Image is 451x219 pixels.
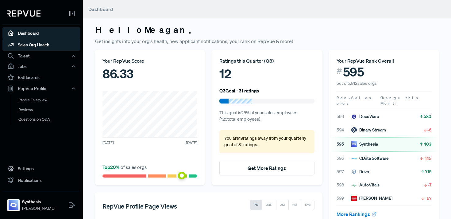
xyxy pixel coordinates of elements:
a: Profile Overview [11,95,89,105]
a: Notifications [2,174,80,186]
a: Battlecards [2,72,80,83]
span: # [337,65,342,77]
span: -145 [424,155,431,162]
a: SynthesiaSynthesia[PERSON_NAME] [2,191,80,214]
span: 718 [425,169,431,175]
span: 595 [337,141,351,147]
button: RepVue Profile [2,83,80,94]
button: Talent [2,51,80,61]
span: of sales orgs [102,164,147,170]
img: Synthesia [351,141,357,147]
img: Binary Stream [351,127,357,133]
a: Sales Org Health [2,39,80,51]
span: [DATE] [186,140,197,146]
a: Settings [2,163,80,174]
span: [DATE] [102,140,114,146]
span: [PERSON_NAME] [22,205,55,212]
button: 12M [301,200,314,210]
span: 595 [343,65,364,79]
span: out of 5,912 sales orgs [337,80,377,86]
span: 593 [337,113,351,120]
img: Brivo [351,169,357,174]
h3: Hello Meagan , [95,25,439,35]
span: -67 [425,195,431,201]
a: Reviews [11,105,89,115]
a: More Rankings [337,211,377,217]
span: 597 [337,169,351,175]
img: Synthesia [9,200,18,210]
span: 580 [424,113,431,119]
button: 7D [250,200,262,210]
h6: Q3 Goal - 31 ratings [219,88,259,93]
img: DocuWare [351,114,357,119]
p: Get insights into your org's health, new applicant notifications, your rank on RepVue & more! [95,37,439,45]
img: RepVue [7,10,40,17]
button: Jobs [2,61,80,72]
div: AutoVitals [351,182,380,188]
span: Sales orgs [337,95,372,106]
span: Your RepVue Rank Overall [337,58,394,64]
h5: RepVue Profile Page Views [102,202,177,210]
span: Change this Month [380,95,419,106]
span: 599 [337,195,351,201]
span: Dashboard [88,6,113,12]
img: Henkel [351,196,357,201]
div: Brivo [351,169,369,175]
span: Rank [337,95,351,101]
span: 598 [337,182,351,188]
img: CData Software [351,156,357,161]
div: 86.33 [102,65,197,83]
div: Ratings this Quarter ( Q3 ) [219,57,314,65]
strong: Synthesia [22,199,55,205]
a: Questions on Q&A [11,115,89,124]
p: This goal is 25 % of your sales employees ( 125 total employees). [219,110,314,123]
div: DocuWare [351,113,379,120]
a: Dashboard [2,27,80,39]
span: -7 [428,182,431,188]
span: 596 [337,155,351,162]
span: 594 [337,127,351,133]
div: 12 [219,65,314,83]
span: 403 [424,141,431,147]
div: Your RepVue Score [102,57,197,65]
button: Get More Ratings [219,161,314,175]
div: CData Software [351,155,389,162]
button: 3M [276,200,289,210]
button: 30D [262,200,276,210]
img: AutoVitals [351,182,357,188]
span: Top 20 % [102,164,121,170]
span: -6 [427,127,431,133]
div: Synthesia [351,141,378,147]
button: 6M [288,200,301,210]
div: Binary Stream [351,127,386,133]
div: [PERSON_NAME] [351,195,392,201]
p: You are 19 ratings away from your quarterly goal of 31 ratings . [224,135,309,148]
